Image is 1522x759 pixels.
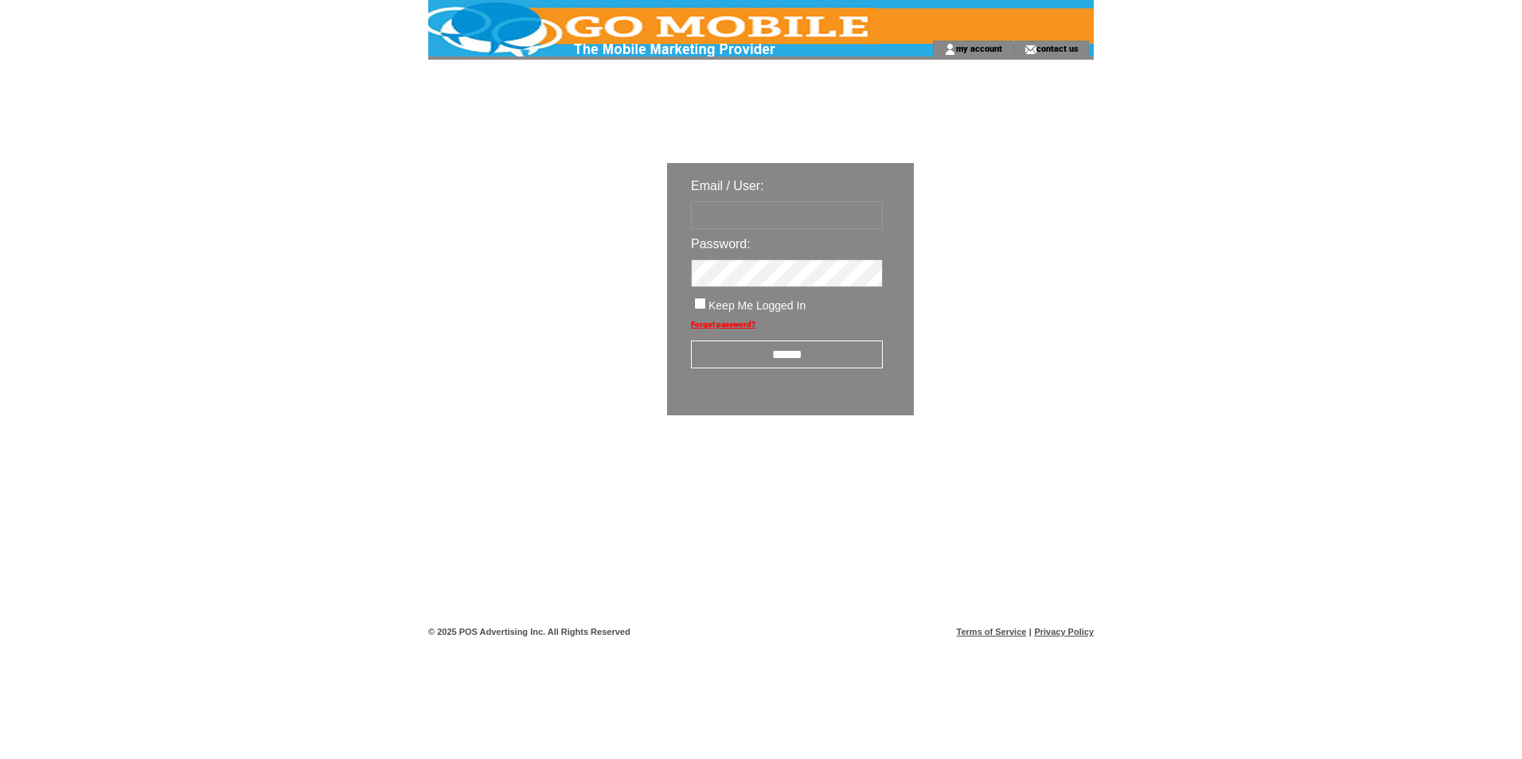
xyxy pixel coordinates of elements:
a: contact us [1036,43,1079,53]
a: Terms of Service [957,627,1027,636]
span: Keep Me Logged In [708,299,806,312]
span: Email / User: [691,179,764,193]
span: Password: [691,237,751,251]
span: | [1029,627,1032,636]
img: contact_us_icon.gif [1024,43,1036,56]
a: Privacy Policy [1034,627,1094,636]
img: transparent.png [960,455,1040,475]
a: Forgot password? [691,320,755,329]
img: account_icon.gif [944,43,956,56]
span: © 2025 POS Advertising Inc. All Rights Reserved [428,627,630,636]
a: my account [956,43,1002,53]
